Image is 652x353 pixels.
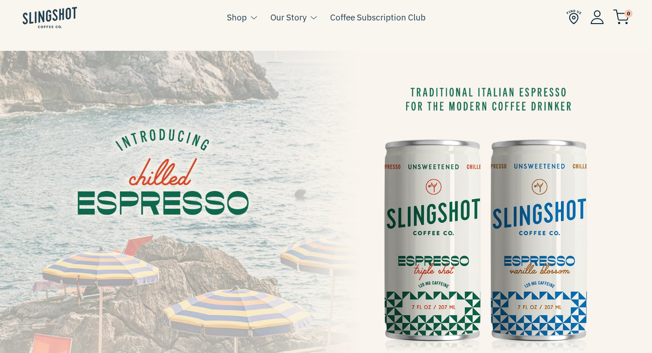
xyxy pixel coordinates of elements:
span: 0 [624,10,633,18]
a: Coffee Subscription Club [330,10,426,24]
img: Account [590,10,604,24]
img: cart [613,10,629,25]
a: Our Story [270,10,307,24]
a: 0 [613,12,629,23]
a: Shop [227,10,247,24]
img: Find Us [566,10,581,25]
